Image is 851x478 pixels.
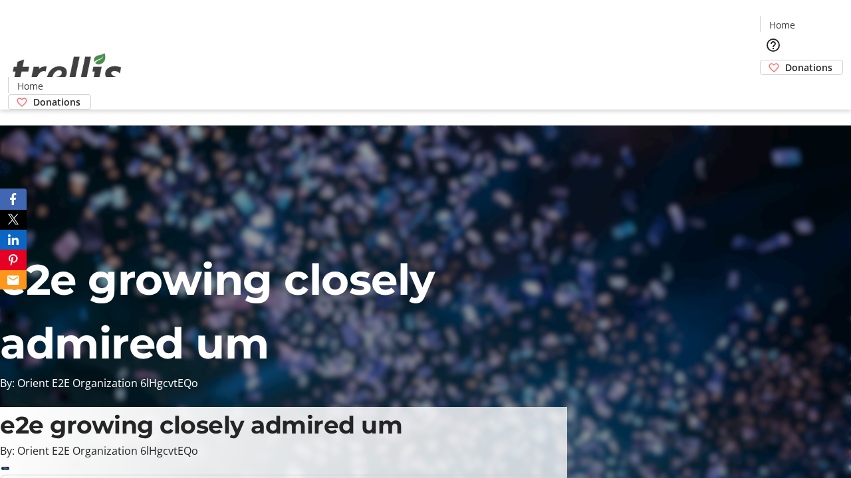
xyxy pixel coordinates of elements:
[769,18,795,32] span: Home
[761,18,803,32] a: Home
[785,60,832,74] span: Donations
[33,95,80,109] span: Donations
[8,94,91,110] a: Donations
[760,60,843,75] a: Donations
[760,32,787,58] button: Help
[8,39,126,105] img: Orient E2E Organization 6lHgcvtEQo's Logo
[760,75,787,102] button: Cart
[17,79,43,93] span: Home
[9,79,51,93] a: Home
